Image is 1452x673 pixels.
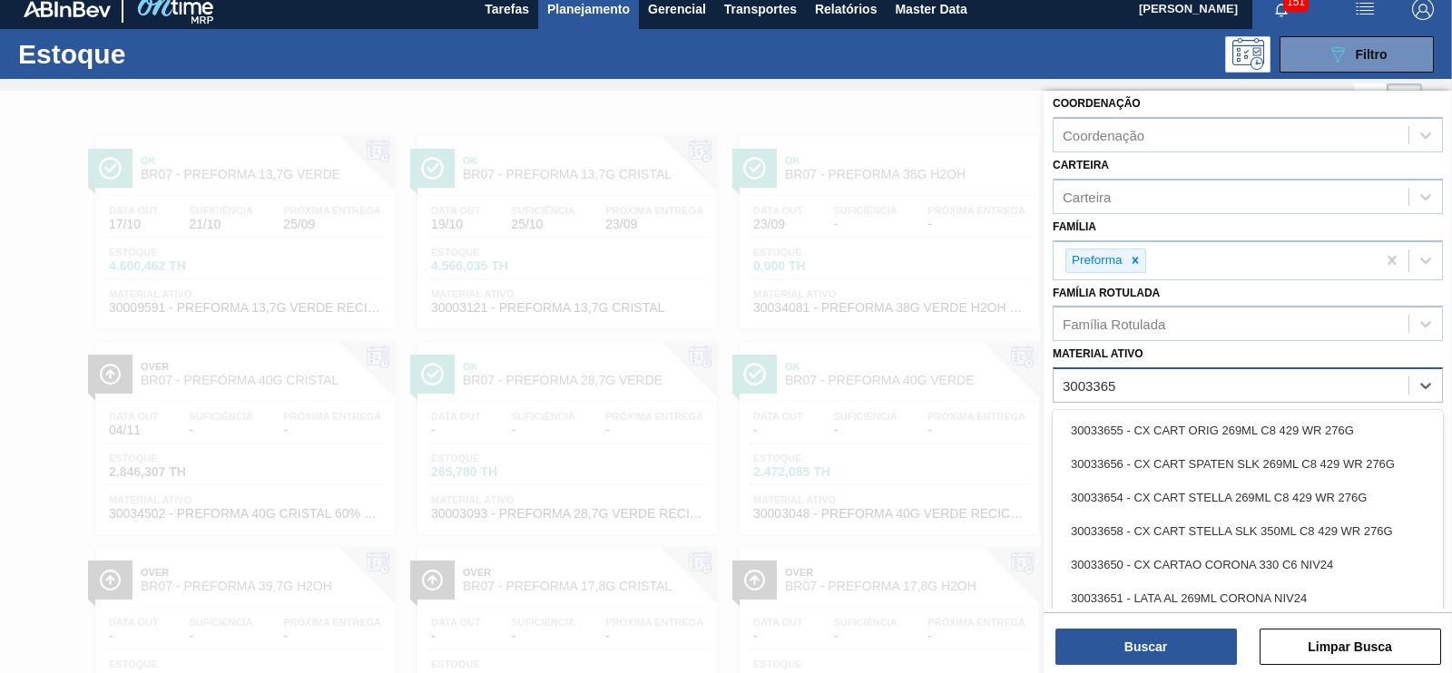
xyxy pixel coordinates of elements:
div: Família Rotulada [1063,317,1165,332]
label: Material ativo [1053,347,1143,360]
div: Pogramando: nenhum usuário selecionado [1225,36,1270,73]
span: Filtro [1356,47,1388,62]
div: Preforma [1066,249,1125,272]
label: Família Rotulada [1053,287,1160,299]
label: Família [1053,220,1096,233]
div: Visão em Lista [1354,83,1388,118]
label: Coordenação [1053,97,1141,110]
div: Carteira [1063,189,1111,204]
div: 30033655 - CX CART ORIG 269ML C8 429 WR 276G [1053,414,1443,447]
div: 30033654 - CX CART STELLA 269ML C8 429 WR 276G [1053,481,1443,514]
img: TNhmsLtSVTkK8tSr43FrP2fwEKptu5GPRR3wAAAABJRU5ErkJggg== [24,1,111,17]
h1: Estoque [18,44,281,64]
div: 30033650 - CX CARTAO CORONA 330 C6 NIV24 [1053,548,1443,581]
label: Carteira [1053,159,1109,171]
div: 30033658 - CX CART STELLA SLK 350ML C8 429 WR 276G [1053,514,1443,548]
div: Coordenação [1063,128,1144,143]
div: Visão em Cards [1388,83,1422,118]
button: Filtro [1280,36,1434,73]
div: 30033651 - LATA AL 269ML CORONA NIV24 [1053,581,1443,615]
div: 30033656 - CX CART SPATEN SLK 269ML C8 429 WR 276G [1053,447,1443,481]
